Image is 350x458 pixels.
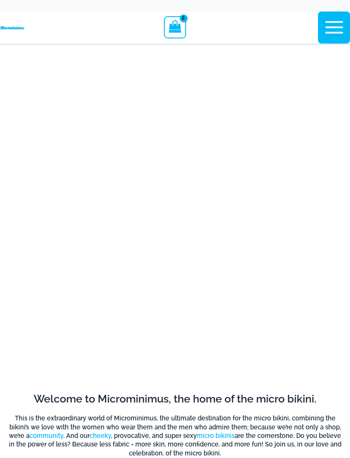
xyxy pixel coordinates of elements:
a: View Shopping Cart, empty [164,16,186,38]
a: cheeky [90,432,111,439]
h6: This is the extraordinary world of Microminimus, the ultimate destination for the micro bikini, c... [9,414,341,458]
a: micro bikinis [197,432,235,439]
h2: Welcome to Microminimus, the home of the micro bikini. [9,392,341,406]
a: community [29,432,63,439]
